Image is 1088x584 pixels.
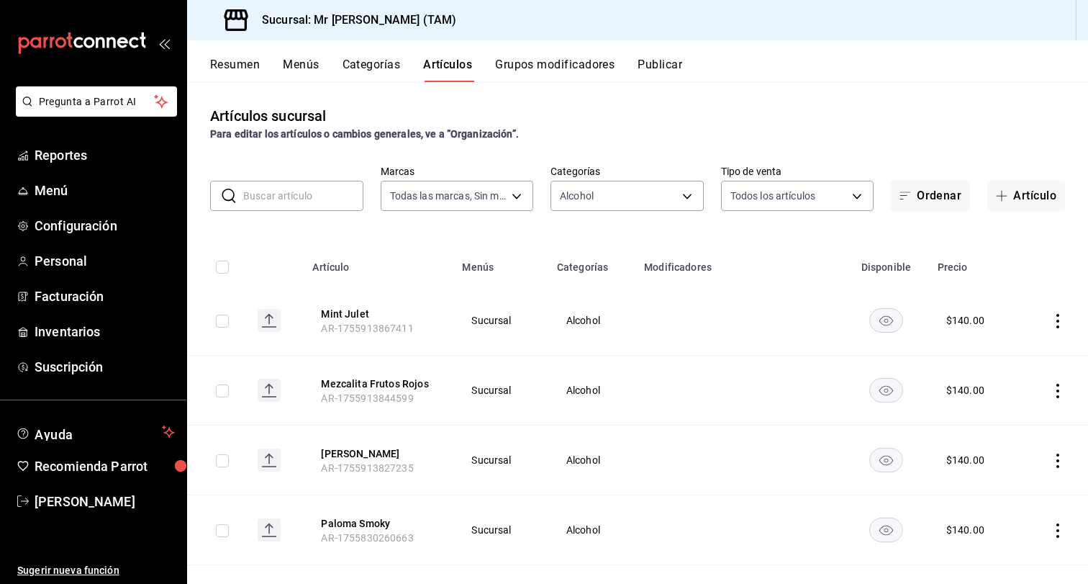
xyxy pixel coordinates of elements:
span: Todas las marcas, Sin marca [390,189,507,203]
button: availability-product [869,308,903,333]
th: Categorías [548,240,635,286]
span: Alcohol [566,385,617,395]
h3: Sucursal: Mr [PERSON_NAME] (TAM) [250,12,456,29]
button: Categorías [343,58,401,82]
span: Ayuda [35,423,156,441]
span: Sucursal [471,385,530,395]
button: Publicar [638,58,682,82]
div: navigation tabs [210,58,1088,82]
span: Sucursal [471,315,530,325]
span: Suscripción [35,357,175,377]
button: edit-product-location [321,446,436,461]
a: Pregunta a Parrot AI [10,104,177,120]
div: $ 140.00 [946,313,984,328]
span: Inventarios [35,322,175,341]
input: Buscar artículo [243,181,363,210]
span: Alcohol [566,455,617,465]
span: Alcohol [566,315,617,325]
label: Marcas [381,166,534,176]
th: Disponible [843,240,929,286]
span: Alcohol [560,189,594,203]
span: Alcohol [566,525,617,535]
button: actions [1051,524,1065,538]
button: Ordenar [891,181,970,211]
span: Personal [35,251,175,271]
span: Sucursal [471,455,530,465]
span: Sugerir nueva función [17,563,175,578]
button: Pregunta a Parrot AI [16,86,177,117]
label: Categorías [550,166,704,176]
div: Artículos sucursal [210,105,326,127]
span: Reportes [35,145,175,165]
span: AR-1755830260663 [321,532,413,544]
button: actions [1051,454,1065,468]
th: Modificadores [635,240,843,286]
span: Facturación [35,287,175,306]
th: Artículo [304,240,453,286]
button: actions [1051,384,1065,398]
button: open_drawer_menu [158,37,170,49]
span: AR-1755913827235 [321,462,413,474]
span: AR-1755913867411 [321,323,413,334]
button: Resumen [210,58,260,82]
span: Recomienda Parrot [35,457,175,476]
button: Menús [283,58,319,82]
button: availability-product [869,448,903,472]
span: Sucursal [471,525,530,535]
span: Pregunta a Parrot AI [39,94,155,109]
button: edit-product-location [321,516,436,531]
th: Menús [453,240,548,286]
button: edit-product-location [321,307,436,321]
div: $ 140.00 [946,453,984,467]
label: Tipo de venta [721,166,874,176]
button: Artículos [423,58,472,82]
strong: Para editar los artículos o cambios generales, ve a “Organización”. [210,128,519,140]
button: edit-product-location [321,377,436,391]
span: Menú [35,181,175,200]
span: Configuración [35,216,175,235]
div: $ 140.00 [946,523,984,537]
button: actions [1051,314,1065,328]
button: availability-product [869,518,903,542]
button: Grupos modificadores [495,58,615,82]
span: Todos los artículos [730,189,816,203]
button: Artículo [987,181,1065,211]
button: availability-product [869,378,903,403]
span: [PERSON_NAME] [35,492,175,511]
span: AR-1755913844599 [321,392,413,404]
div: $ 140.00 [946,383,984,397]
th: Precio [929,240,1020,286]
